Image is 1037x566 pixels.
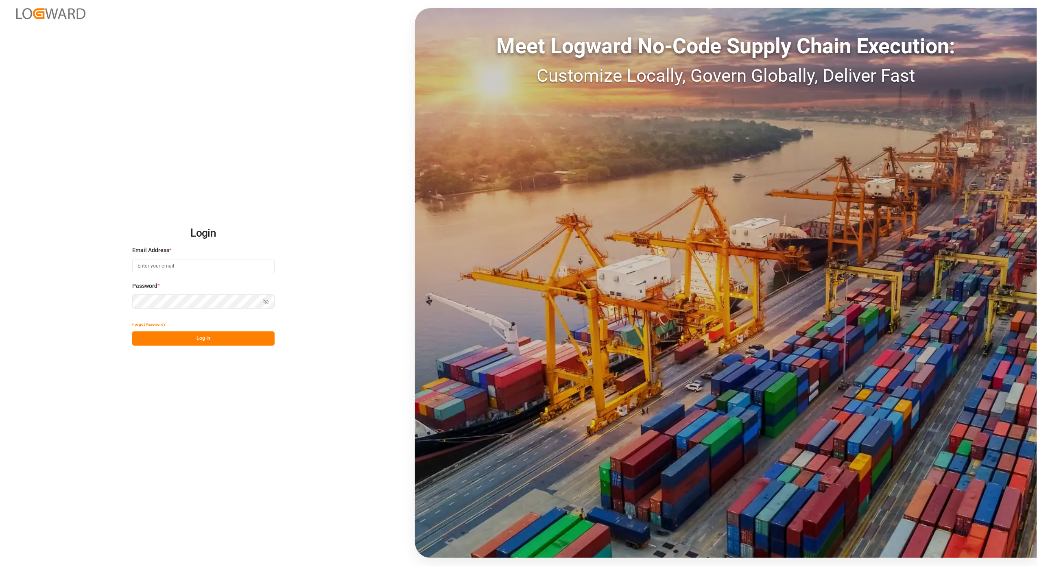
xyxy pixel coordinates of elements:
img: Logward_new_orange.png [16,8,85,19]
div: Meet Logward No-Code Supply Chain Execution: [415,30,1037,62]
div: Customize Locally, Govern Globally, Deliver Fast [415,62,1037,89]
button: Forgot Password? [132,317,166,331]
button: Log In [132,331,275,346]
input: Enter your email [132,259,275,273]
span: Email Address [132,246,169,255]
h2: Login [132,220,275,246]
span: Password [132,282,157,290]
